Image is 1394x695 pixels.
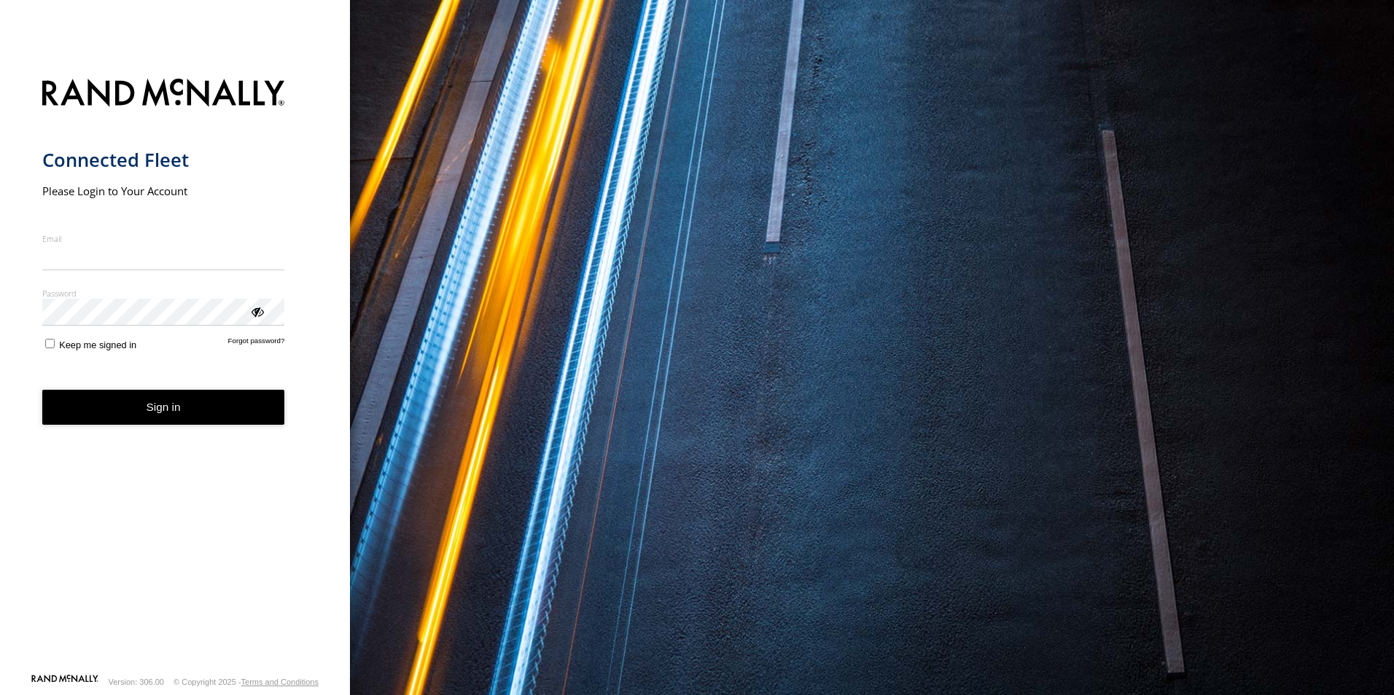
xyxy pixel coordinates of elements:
[42,390,285,425] button: Sign in
[59,339,136,350] span: Keep me signed in
[42,233,285,244] label: Email
[42,184,285,198] h2: Please Login to Your Account
[241,678,319,686] a: Terms and Conditions
[249,304,264,318] div: ViewPassword
[109,678,164,686] div: Version: 306.00
[174,678,319,686] div: © Copyright 2025 -
[42,148,285,172] h1: Connected Fleet
[31,675,98,689] a: Visit our Website
[42,70,308,673] form: main
[42,76,285,113] img: Rand McNally
[228,337,285,350] a: Forgot password?
[45,339,55,348] input: Keep me signed in
[42,288,285,299] label: Password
